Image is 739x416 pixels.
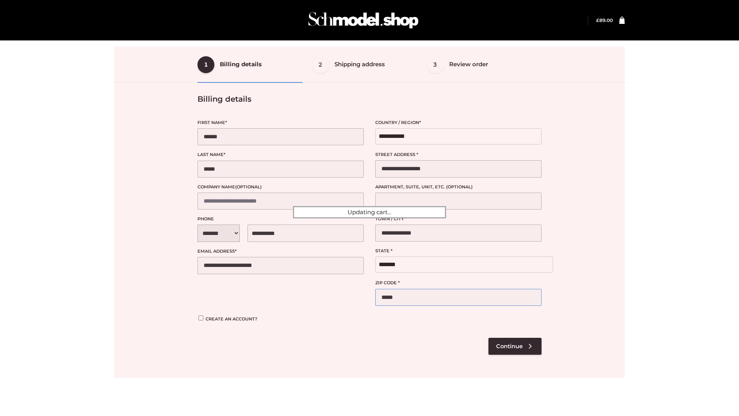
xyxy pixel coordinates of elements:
img: Schmodel Admin 964 [306,5,421,35]
div: Updating cart... [293,206,446,218]
bdi: 89.00 [596,17,613,23]
a: £89.00 [596,17,613,23]
span: £ [596,17,599,23]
